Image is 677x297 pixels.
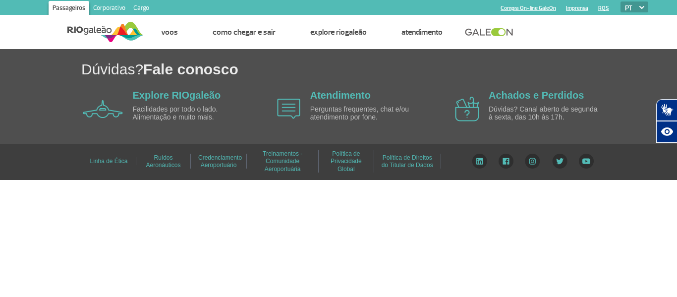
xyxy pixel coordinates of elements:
[501,5,556,11] a: Compra On-line GaleOn
[263,147,302,176] a: Treinamentos - Comunidade Aeroportuária
[49,1,89,17] a: Passageiros
[133,106,247,121] p: Facilidades por todo o lado. Alimentação e muito mais.
[83,100,123,118] img: airplane icon
[133,90,221,101] a: Explore RIOgaleão
[81,59,677,79] h1: Dúvidas?
[552,154,567,169] img: Twitter
[161,27,178,37] a: Voos
[310,106,424,121] p: Perguntas frequentes, chat e/ou atendimento por fone.
[146,151,180,172] a: Ruídos Aeronáuticos
[455,97,479,121] img: airplane icon
[489,90,584,101] a: Achados e Perdidos
[579,154,594,169] img: YouTube
[129,1,153,17] a: Cargo
[89,1,129,17] a: Corporativo
[198,151,242,172] a: Credenciamento Aeroportuário
[213,27,276,37] a: Como chegar e sair
[401,27,443,37] a: Atendimento
[382,151,433,172] a: Política de Direitos do Titular de Dados
[598,5,609,11] a: RQS
[310,90,371,101] a: Atendimento
[499,154,513,169] img: Facebook
[277,99,300,119] img: airplane icon
[143,61,238,77] span: Fale conosco
[656,99,677,143] div: Plugin de acessibilidade da Hand Talk.
[90,154,127,168] a: Linha de Ética
[310,27,367,37] a: Explore RIOgaleão
[656,99,677,121] button: Abrir tradutor de língua de sinais.
[331,147,362,176] a: Política de Privacidade Global
[656,121,677,143] button: Abrir recursos assistivos.
[489,106,603,121] p: Dúvidas? Canal aberto de segunda à sexta, das 10h às 17h.
[566,5,588,11] a: Imprensa
[525,154,540,169] img: Instagram
[472,154,487,169] img: LinkedIn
